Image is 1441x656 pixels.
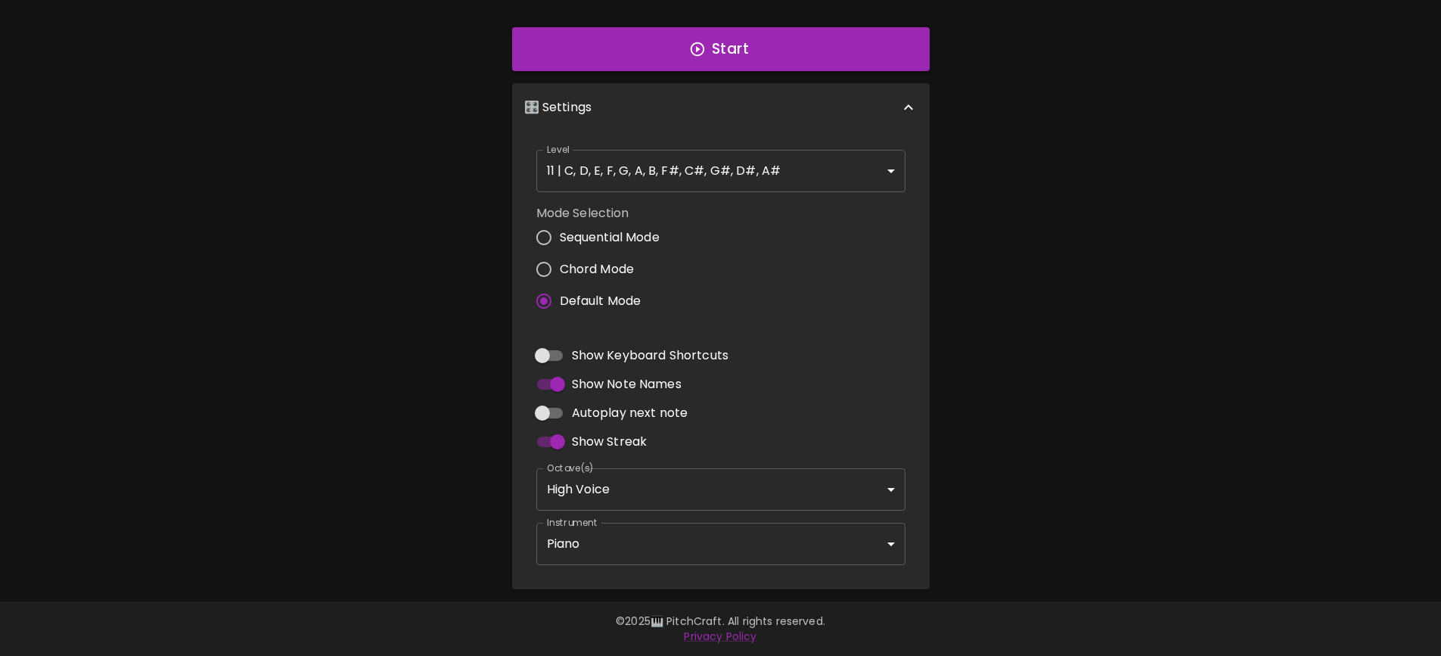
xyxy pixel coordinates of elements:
button: Start [512,27,930,71]
div: 🎛️ Settings [512,83,930,132]
label: Instrument [547,516,598,529]
span: Chord Mode [560,260,635,278]
p: © 2025 🎹 PitchCraft. All rights reserved. [285,614,1157,629]
span: Show Keyboard Shortcuts [572,347,728,365]
span: Autoplay next note [572,404,688,422]
span: Sequential Mode [560,229,660,247]
p: 🎛️ Settings [524,98,592,117]
label: Level [547,143,570,156]
div: Piano [536,523,905,565]
span: Default Mode [560,292,641,310]
label: Mode Selection [536,204,672,222]
span: Show Note Names [572,375,682,393]
a: Privacy Policy [684,629,756,644]
div: 11 | C, D, E, F, G, A, B, F#, C#, G#, D#, A# [536,150,905,192]
span: Show Streak [572,433,648,451]
div: High Voice [536,468,905,511]
label: Octave(s) [547,462,595,474]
